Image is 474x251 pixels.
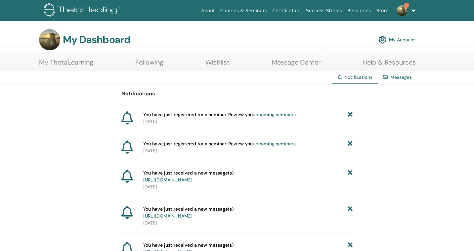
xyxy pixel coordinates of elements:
p: [DATE] [143,147,353,154]
a: Resources [345,5,374,17]
a: upcoming seminars [253,112,296,118]
a: Message Center [272,58,321,71]
a: upcoming seminars [253,141,296,147]
p: [DATE] [143,118,353,125]
img: logo.png [44,3,123,18]
img: cog.svg [378,34,386,45]
span: You have just registered for a seminar. Review you [143,140,296,147]
img: default.jpg [397,5,407,16]
a: Messages [390,74,412,80]
a: My ThetaLearning [39,58,93,71]
span: Notifications [344,74,372,80]
span: You have just received a new message(s) [143,170,234,183]
a: Certification [270,5,303,17]
a: Store [374,5,391,17]
h3: My Dashboard [63,34,130,46]
a: Following [135,58,163,71]
p: [DATE] [143,220,353,226]
img: default.jpg [39,29,60,50]
span: 2 [404,3,409,8]
a: [URL][DOMAIN_NAME] [143,213,193,219]
p: Notifications [121,90,353,98]
p: [DATE] [143,183,353,190]
a: Success Stories [303,5,345,17]
a: About [198,5,217,17]
a: Help & Resources [363,58,416,71]
a: Courses & Seminars [218,5,270,17]
a: My Account [378,32,415,47]
a: [URL][DOMAIN_NAME] [143,177,193,183]
span: You have just registered for a seminar. Review you [143,111,296,118]
span: You have just received a new message(s) [143,206,234,220]
a: Wishlist [205,58,230,71]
